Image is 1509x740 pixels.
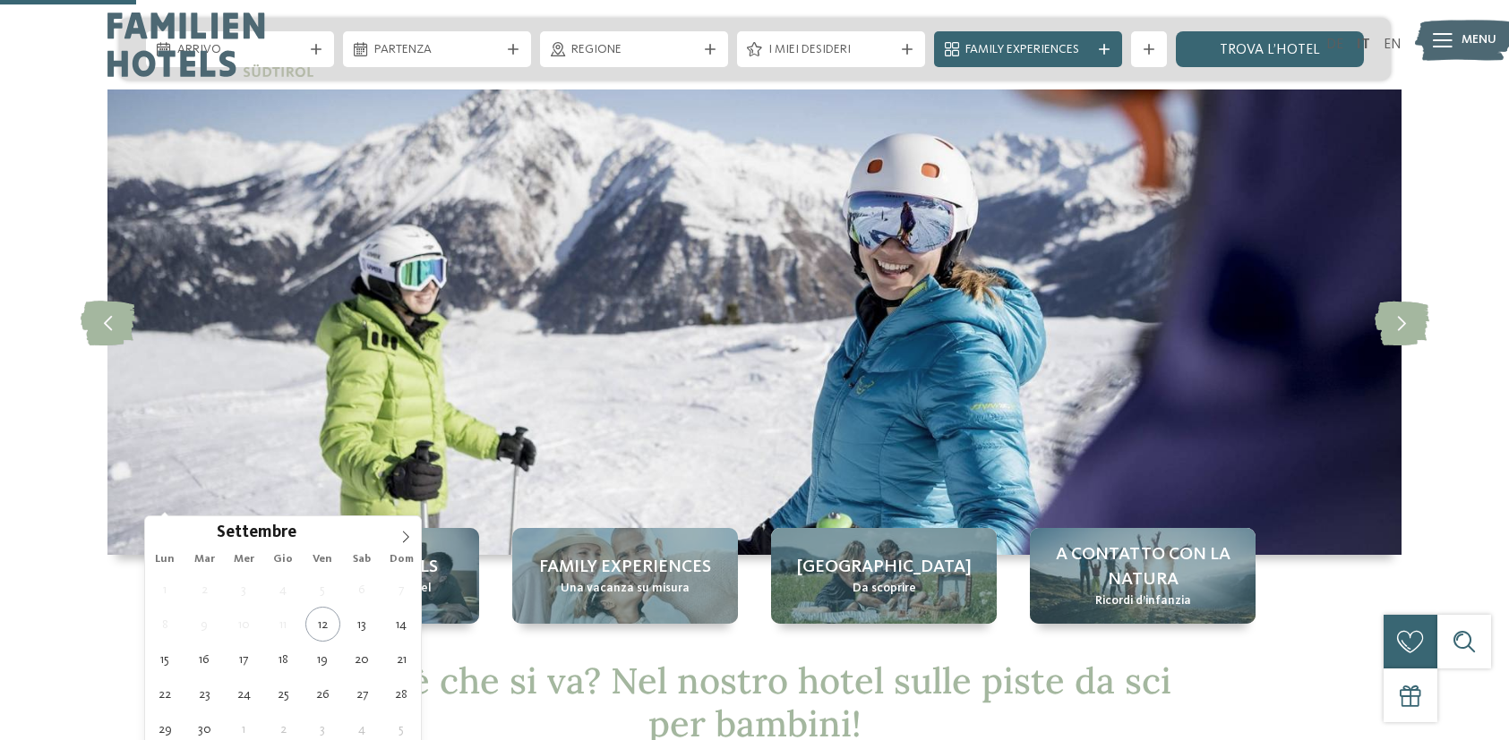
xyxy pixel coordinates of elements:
span: Settembre 24, 2025 [227,676,262,711]
span: Settembre 26, 2025 [305,676,340,711]
span: Settembre 5, 2025 [305,572,340,607]
span: A contatto con la natura [1048,542,1238,592]
span: Settembre 15, 2025 [148,642,183,676]
span: Settembre 6, 2025 [345,572,380,607]
span: Settembre 22, 2025 [148,676,183,711]
input: Year [296,523,356,541]
span: Settembre 13, 2025 [345,607,380,642]
span: Family experiences [539,555,711,580]
span: Sab [342,554,382,566]
span: Settembre 2, 2025 [187,572,222,607]
span: Settembre 11, 2025 [266,607,301,642]
span: Settembre 16, 2025 [187,642,222,676]
span: Settembre 12, 2025 [305,607,340,642]
a: DE [1326,38,1343,52]
span: Da scoprire [853,580,916,598]
span: Settembre 7, 2025 [384,572,419,607]
span: Settembre 23, 2025 [187,676,222,711]
span: Settembre 10, 2025 [227,607,262,642]
a: IT [1357,38,1370,52]
span: Menu [1462,31,1496,49]
span: Settembre 20, 2025 [345,642,380,676]
span: Settembre 4, 2025 [266,572,301,607]
span: Settembre 21, 2025 [384,642,419,676]
span: Settembre 1, 2025 [148,572,183,607]
span: Settembre 8, 2025 [148,607,183,642]
span: Settembre 18, 2025 [266,642,301,676]
span: Settembre 3, 2025 [227,572,262,607]
span: Mer [224,554,263,566]
span: Ven [303,554,342,566]
span: Gio [263,554,303,566]
span: Mar [184,554,224,566]
span: Settembre 14, 2025 [384,607,419,642]
span: Settembre 9, 2025 [187,607,222,642]
span: Settembre 19, 2025 [305,642,340,676]
a: Hotel sulle piste da sci per bambini: divertimento senza confini Family experiences Una vacanza s... [512,528,738,624]
span: Settembre 27, 2025 [345,676,380,711]
span: Settembre 17, 2025 [227,642,262,676]
span: [GEOGRAPHIC_DATA] [797,555,972,580]
span: Lun [145,554,184,566]
a: Hotel sulle piste da sci per bambini: divertimento senza confini [GEOGRAPHIC_DATA] Da scoprire [771,528,997,624]
span: Dom [382,554,421,566]
img: Hotel sulle piste da sci per bambini: divertimento senza confini [107,89,1402,555]
a: EN [1384,38,1402,52]
span: Ricordi d’infanzia [1095,592,1191,610]
a: Hotel sulle piste da sci per bambini: divertimento senza confini A contatto con la natura Ricordi... [1030,528,1256,624]
span: Settembre 25, 2025 [266,676,301,711]
span: Settembre [217,525,296,542]
span: Settembre 28, 2025 [384,676,419,711]
span: Una vacanza su misura [561,580,690,598]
